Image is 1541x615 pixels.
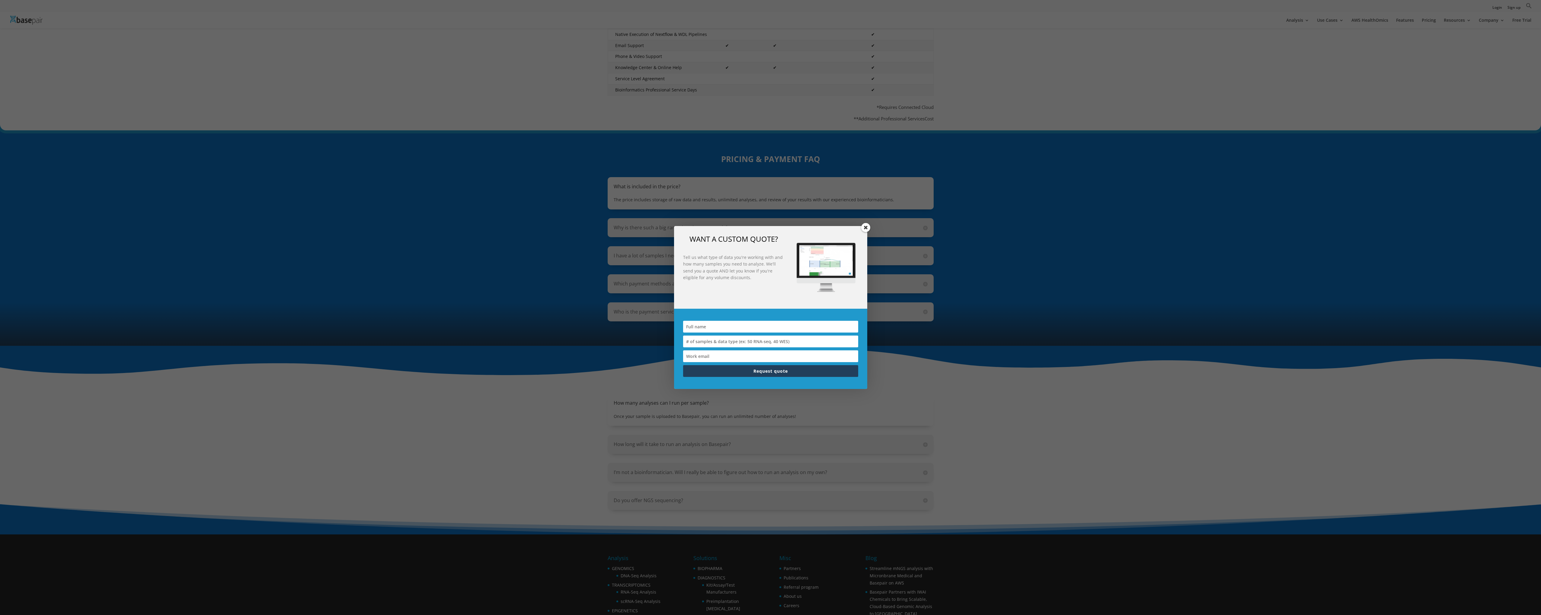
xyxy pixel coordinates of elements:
span: WANT A CUSTOM QUOTE? [689,234,778,244]
input: # of samples & data type (ex: 50 RNA-seq, 40 WES) [683,336,858,347]
input: Work email [683,350,858,362]
button: Request quote [683,365,858,377]
strong: Tell us what type of data you're working with and how many samples you need to analyze. We'll sen... [683,254,783,280]
span: Request quote [753,368,788,374]
input: Full name [683,321,858,333]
